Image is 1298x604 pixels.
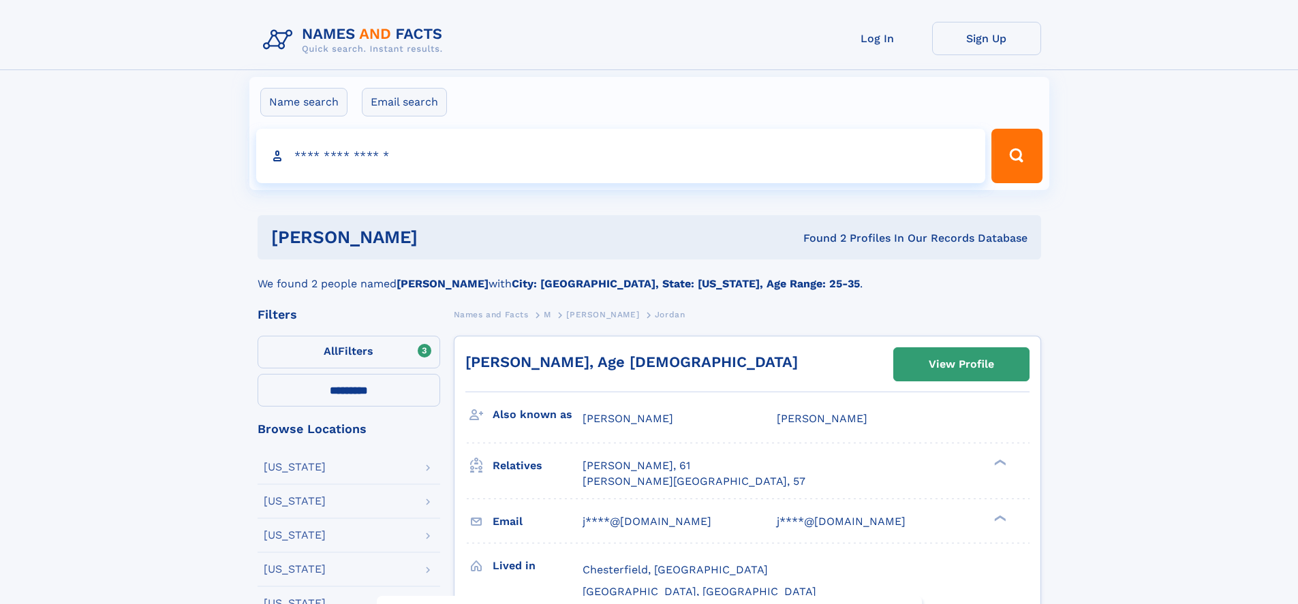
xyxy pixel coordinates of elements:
span: [PERSON_NAME] [566,310,639,319]
div: Browse Locations [258,423,440,435]
div: We found 2 people named with . [258,259,1041,292]
a: Names and Facts [454,306,529,323]
span: M [544,310,551,319]
span: Chesterfield, [GEOGRAPHIC_DATA] [583,563,768,576]
label: Name search [260,88,347,116]
label: Email search [362,88,447,116]
div: View Profile [929,349,994,380]
span: All [324,345,338,357]
div: [US_STATE] [264,462,326,473]
a: Sign Up [932,22,1041,55]
b: City: [GEOGRAPHIC_DATA], State: [US_STATE], Age Range: 25-35 [512,277,860,290]
h3: Also known as [493,403,583,426]
h3: Email [493,510,583,533]
div: [US_STATE] [264,496,326,507]
a: [PERSON_NAME], 61 [583,458,690,473]
span: [GEOGRAPHIC_DATA], [GEOGRAPHIC_DATA] [583,585,816,598]
div: ❯ [991,458,1007,467]
div: Found 2 Profiles In Our Records Database [611,231,1027,246]
b: [PERSON_NAME] [397,277,489,290]
div: ❯ [991,513,1007,522]
a: [PERSON_NAME][GEOGRAPHIC_DATA], 57 [583,474,805,489]
div: [US_STATE] [264,530,326,541]
button: Search Button [991,129,1042,183]
h1: [PERSON_NAME] [271,229,611,246]
a: View Profile [894,348,1029,381]
span: [PERSON_NAME] [583,412,673,425]
a: [PERSON_NAME] [566,306,639,323]
div: [US_STATE] [264,564,326,575]
a: M [544,306,551,323]
div: Filters [258,308,440,321]
a: [PERSON_NAME], Age [DEMOGRAPHIC_DATA] [465,353,798,370]
span: [PERSON_NAME] [777,412,867,425]
label: Filters [258,336,440,368]
img: Logo Names and Facts [258,22,454,59]
h3: Relatives [493,454,583,477]
input: search input [256,129,986,183]
span: Jordan [655,310,685,319]
h3: Lived in [493,554,583,577]
a: Log In [823,22,932,55]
